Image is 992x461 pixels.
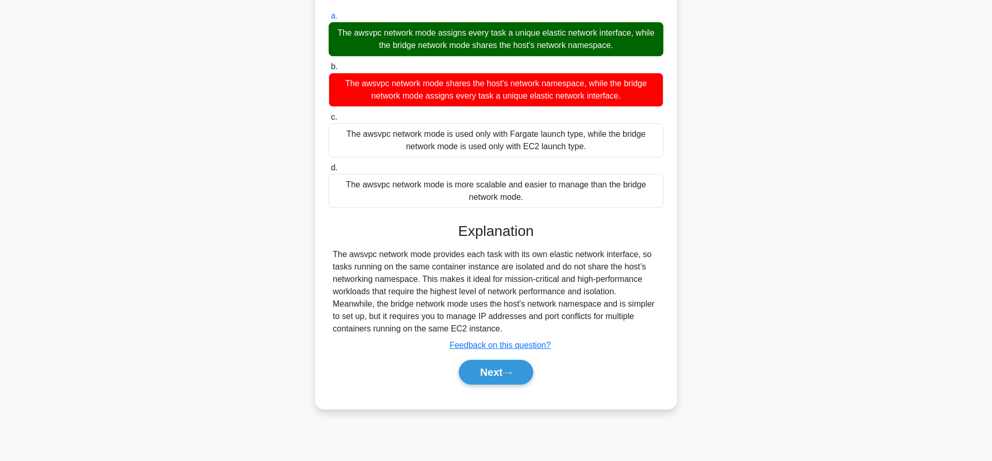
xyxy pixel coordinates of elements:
[329,123,663,157] div: The awsvpc network mode is used only with Fargate launch type, while the bridge network mode is u...
[450,341,551,349] a: Feedback on this question?
[335,222,657,240] h3: Explanation
[329,174,663,208] div: The awsvpc network mode is more scalable and easier to manage than the bridge network mode.
[331,113,337,121] span: c.
[459,360,533,385] button: Next
[329,22,663,56] div: The awsvpc network mode assigns every task a unique elastic network interface, while the bridge n...
[331,62,337,71] span: b.
[331,11,337,20] span: a.
[331,163,337,172] span: d.
[333,248,659,335] div: The awsvpc network mode provides each task with its own elastic network interface, so tasks runni...
[329,73,663,107] div: The awsvpc network mode shares the host's network namespace, while the bridge network mode assign...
